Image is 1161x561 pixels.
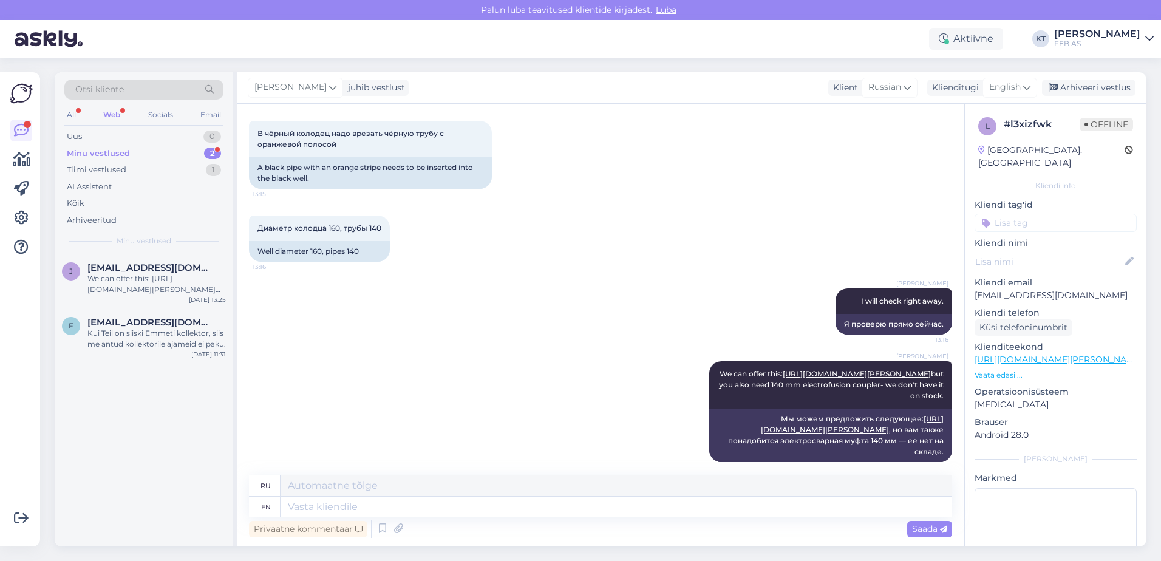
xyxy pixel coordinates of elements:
div: Klient [828,81,858,94]
div: Tiimi vestlused [67,164,126,176]
div: Kõik [67,197,84,209]
span: Otsi kliente [75,83,124,96]
p: Märkmed [975,472,1137,484]
div: ru [260,475,271,496]
p: Brauser [975,416,1137,429]
p: Android 28.0 [975,429,1137,441]
span: We can offer this: but you also need 140 mm electrofusion coupler- we don't have it on stock. [719,369,945,400]
div: AI Assistent [67,181,112,193]
div: Minu vestlused [67,148,130,160]
span: 13:16 [903,335,948,344]
span: 13:25 [903,463,948,472]
span: English [989,81,1021,94]
span: j [69,267,73,276]
p: Operatsioonisüsteem [975,386,1137,398]
div: 1 [206,164,221,176]
span: juliaabolina@gmail.com [87,262,214,273]
span: Offline [1080,118,1133,131]
div: Socials [146,107,175,123]
div: Privaatne kommentaar [249,521,367,537]
p: Kliendi email [975,276,1137,289]
div: Küsi telefoninumbrit [975,319,1072,336]
div: Uus [67,131,82,143]
p: Kliendi tag'id [975,199,1137,211]
div: [PERSON_NAME] [975,454,1137,464]
input: Lisa tag [975,214,1137,232]
p: [EMAIL_ADDRESS][DOMAIN_NAME] [975,289,1137,302]
div: Klienditugi [927,81,979,94]
span: Диаметр колодца 160, трубы 140 [257,223,381,233]
span: Luba [652,4,680,15]
div: [DATE] 11:31 [191,350,226,359]
div: # l3xizfwk [1004,117,1080,132]
p: Kliendi nimi [975,237,1137,250]
div: Kui Teil on siiski Emmeti kollektor, siis me antud kollektorile ajameid ei paku. [87,328,226,350]
div: Я проверю прямо сейчас. [836,314,952,335]
p: [MEDICAL_DATA] [975,398,1137,411]
span: Russian [868,81,901,94]
a: [URL][DOMAIN_NAME][PERSON_NAME] [783,369,931,378]
div: Kliendi info [975,180,1137,191]
a: [URL][DOMAIN_NAME][PERSON_NAME] [975,354,1142,365]
p: Klienditeekond [975,341,1137,353]
div: Arhiveeri vestlus [1042,80,1135,96]
div: 0 [203,131,221,143]
img: Askly Logo [10,82,33,105]
div: Email [198,107,223,123]
span: f [69,321,73,330]
a: [PERSON_NAME]FEB AS [1054,29,1154,49]
div: KT [1032,30,1049,47]
span: l [986,121,990,131]
span: Saada [912,523,947,534]
div: [PERSON_NAME] [1054,29,1140,39]
span: 13:16 [253,262,298,271]
span: [PERSON_NAME] [896,279,948,288]
span: [PERSON_NAME] [254,81,327,94]
input: Lisa nimi [975,255,1123,268]
div: Arhiveeritud [67,214,117,226]
div: en [261,497,271,517]
div: Мы можем предложить следующее: , но вам также понадобится электросварная муфта 140 мм — ее нет на... [709,409,952,462]
div: 2 [204,148,221,160]
span: I will check right away. [861,296,944,305]
span: felikavendel35@gmail.com [87,317,214,328]
div: Web [101,107,123,123]
div: [DATE] 13:25 [189,295,226,304]
span: Minu vestlused [117,236,171,246]
span: [PERSON_NAME] [896,352,948,361]
div: Aktiivne [929,28,1003,50]
span: В чёрный колодец надо врезать чёрную трубу с оранжевой полосой [257,129,446,149]
div: [GEOGRAPHIC_DATA], [GEOGRAPHIC_DATA] [978,144,1125,169]
p: Kliendi telefon [975,307,1137,319]
div: We can offer this: [URL][DOMAIN_NAME][PERSON_NAME] but you also need 140 mm electrofusion coupler... [87,273,226,295]
div: A black pipe with an orange stripe needs to be inserted into the black well. [249,157,492,189]
span: 13:15 [253,189,298,199]
div: juhib vestlust [343,81,405,94]
p: Vaata edasi ... [975,370,1137,381]
div: FEB AS [1054,39,1140,49]
div: Well diameter 160, pipes 140 [249,241,390,262]
div: All [64,107,78,123]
